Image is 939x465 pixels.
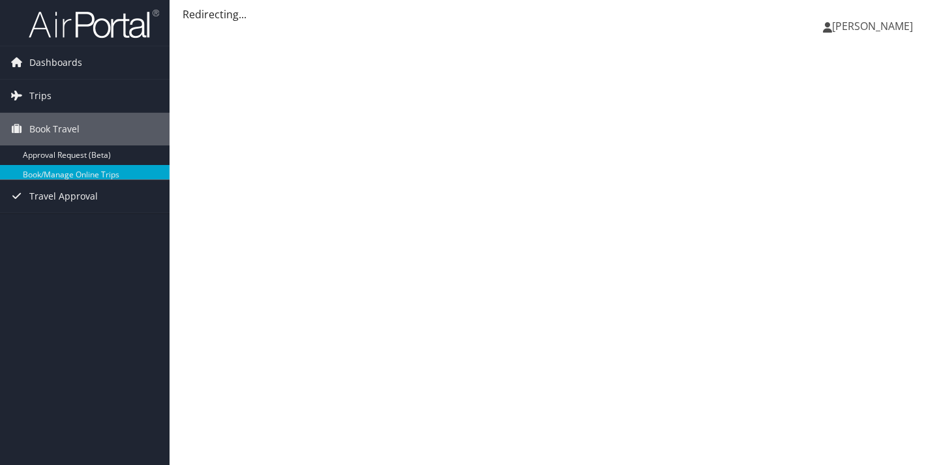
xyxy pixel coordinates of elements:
span: [PERSON_NAME] [832,19,913,33]
div: Redirecting... [183,7,926,22]
span: Trips [29,80,52,112]
span: Book Travel [29,113,80,145]
span: Travel Approval [29,180,98,213]
img: airportal-logo.png [29,8,159,39]
a: [PERSON_NAME] [823,7,926,46]
span: Dashboards [29,46,82,79]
